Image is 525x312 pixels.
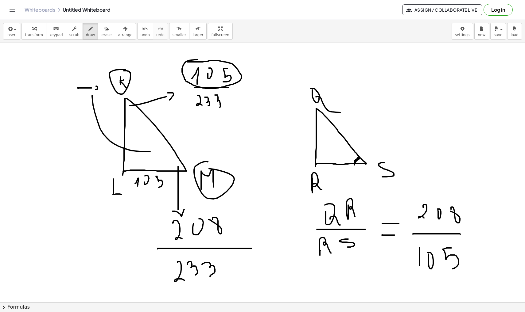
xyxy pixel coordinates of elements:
span: load [511,33,519,37]
button: erase [98,23,115,40]
button: load [507,23,522,40]
span: undo [141,33,150,37]
button: undoundo [137,23,153,40]
button: redoredo [153,23,168,40]
i: format_size [176,25,182,32]
span: settings [455,33,470,37]
span: smaller [173,33,186,37]
button: Toggle navigation [7,5,17,15]
span: transform [25,33,43,37]
button: insert [3,23,20,40]
i: undo [142,25,148,32]
span: redo [156,33,165,37]
span: erase [101,33,111,37]
span: Assign / Collaborate Live [407,7,477,13]
button: Log in [484,4,513,16]
button: arrange [115,23,136,40]
button: transform [21,23,46,40]
button: keyboardkeypad [46,23,66,40]
button: Assign / Collaborate Live [402,4,482,15]
button: fullscreen [208,23,232,40]
i: keyboard [53,25,59,32]
span: keypad [49,33,63,37]
span: save [494,33,502,37]
button: format_sizelarger [189,23,207,40]
i: redo [157,25,163,32]
span: draw [86,33,95,37]
button: save [490,23,506,40]
span: new [478,33,485,37]
span: larger [192,33,203,37]
button: format_sizesmaller [169,23,189,40]
button: settings [452,23,473,40]
button: draw [83,23,99,40]
span: insert [6,33,17,37]
span: fullscreen [211,33,229,37]
span: scrub [69,33,80,37]
button: scrub [66,23,83,40]
span: arrange [118,33,133,37]
i: format_size [195,25,201,32]
button: new [474,23,489,40]
a: Whiteboards [25,7,55,13]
